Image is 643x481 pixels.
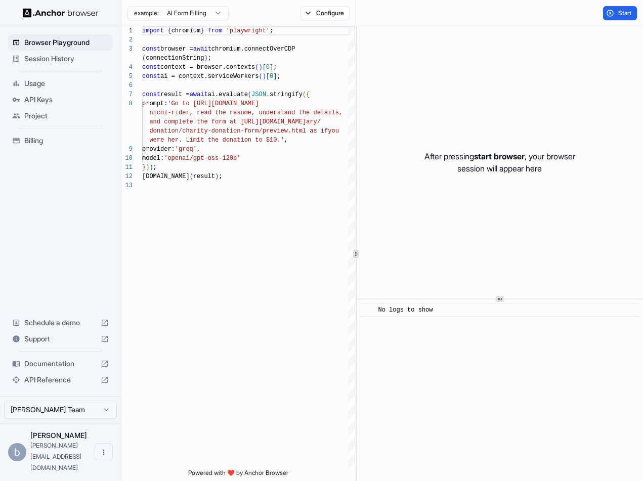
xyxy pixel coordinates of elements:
div: API Keys [8,92,113,108]
span: const [142,91,160,98]
span: const [142,73,160,80]
span: ) [215,173,219,180]
span: , [197,146,200,153]
div: 2 [121,35,133,45]
div: 12 [121,172,133,181]
div: Billing [8,133,113,149]
span: Support [24,334,97,344]
button: Start [603,6,637,20]
img: Anchor Logo [23,8,99,18]
span: Schedule a demo [24,318,97,328]
span: ai.evaluate [208,91,248,98]
span: brian@tabx.io [30,442,81,471]
span: 'openai/gpt-oss-120b' [164,155,240,162]
span: were her. Limit the donation to $10.' [149,137,284,144]
span: start browser [474,151,525,161]
span: provider: [142,146,175,153]
div: Browser Playground [8,34,113,51]
p: After pressing , your browser session will appear here [424,150,575,174]
span: ( [142,55,146,62]
div: Usage [8,75,113,92]
span: ] [270,64,273,71]
div: Documentation [8,356,113,372]
span: context = browser.contexts [160,64,255,71]
div: 3 [121,45,133,54]
div: 6 [121,81,133,90]
span: and complete the form at [URL][DOMAIN_NAME] [149,118,306,125]
span: const [142,46,160,53]
span: 0 [270,73,273,80]
span: ; [208,55,211,62]
div: API Reference [8,372,113,388]
span: .stringify [266,91,303,98]
span: ] [273,73,277,80]
span: Documentation [24,359,97,369]
span: chromium.connectOverCDP [211,46,295,53]
span: connectionString [146,55,204,62]
div: 9 [121,145,133,154]
span: const [142,64,160,71]
span: ; [219,173,222,180]
span: ls, [331,109,342,116]
span: ; [153,164,157,171]
span: } [142,164,146,171]
span: brian h [30,431,87,440]
span: await [190,91,208,98]
span: Start [618,9,632,17]
span: nicol-rider, read the resume, understand the detai [149,109,331,116]
span: [DOMAIN_NAME] [142,173,190,180]
div: Session History [8,51,113,67]
span: Usage [24,78,109,89]
span: you [328,127,339,135]
span: Session History [24,54,109,64]
div: 10 [121,154,133,163]
span: [ [266,73,270,80]
span: browser = [160,46,193,53]
span: [ [263,64,266,71]
span: ( [248,91,251,98]
span: , [284,137,288,144]
span: API Reference [24,375,97,385]
span: ) [204,55,207,62]
span: API Keys [24,95,109,105]
span: } [200,27,204,34]
span: ( [255,64,259,71]
span: ; [270,27,273,34]
span: import [142,27,164,34]
span: ( [259,73,262,80]
span: model: [142,155,164,162]
div: 7 [121,90,133,99]
div: 4 [121,63,133,72]
span: 'groq' [175,146,197,153]
div: 5 [121,72,133,81]
span: 'playwright' [226,27,270,34]
span: ai = context.serviceWorkers [160,73,259,80]
span: result [193,173,215,180]
div: Support [8,331,113,347]
span: ) [146,164,149,171]
div: 13 [121,181,133,190]
span: ; [277,73,280,80]
div: b [8,443,26,461]
span: 'Go to [URL][DOMAIN_NAME] [167,100,259,107]
span: ( [303,91,306,98]
span: { [167,27,171,34]
span: chromium [172,27,201,34]
span: ; [273,64,277,71]
span: donation/charity-donation-form/preview.html as if [149,127,328,135]
span: Project [24,111,109,121]
div: 1 [121,26,133,35]
span: { [306,91,310,98]
span: from [208,27,223,34]
div: Project [8,108,113,124]
button: Open menu [95,443,113,461]
span: ​ [366,305,371,315]
span: await [193,46,211,53]
div: 8 [121,99,133,108]
span: Powered with ❤️ by Anchor Browser [188,469,288,481]
span: ) [259,64,262,71]
span: No logs to show [378,307,433,314]
span: Browser Playground [24,37,109,48]
span: ) [149,164,153,171]
div: Schedule a demo [8,315,113,331]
